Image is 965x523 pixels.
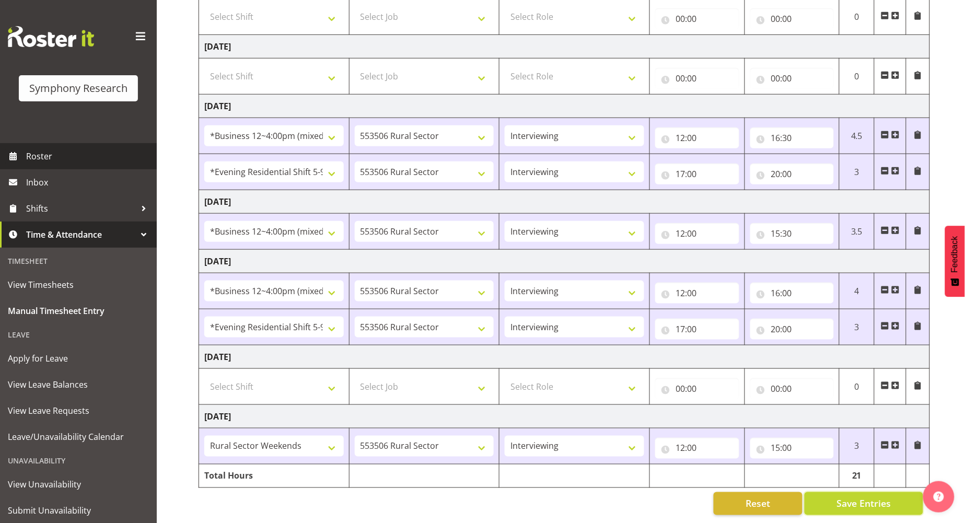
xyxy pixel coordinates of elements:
[3,298,154,324] a: Manual Timesheet Entry
[655,8,739,29] input: Click to select...
[655,127,739,148] input: Click to select...
[840,273,875,309] td: 4
[750,223,834,244] input: Click to select...
[840,309,875,345] td: 3
[750,283,834,304] input: Click to select...
[750,127,834,148] input: Click to select...
[805,492,923,515] button: Save Entries
[3,371,154,398] a: View Leave Balances
[26,201,136,216] span: Shifts
[199,250,930,273] td: [DATE]
[199,464,350,488] td: Total Hours
[840,214,875,250] td: 3.5
[8,403,149,419] span: View Leave Requests
[655,438,739,459] input: Click to select...
[3,471,154,497] a: View Unavailability
[8,429,149,445] span: Leave/Unavailability Calendar
[950,236,960,273] span: Feedback
[199,95,930,118] td: [DATE]
[655,68,739,89] input: Click to select...
[29,80,127,96] div: Symphony Research
[934,492,944,502] img: help-xxl-2.png
[199,190,930,214] td: [DATE]
[655,283,739,304] input: Click to select...
[840,428,875,464] td: 3
[655,319,739,340] input: Click to select...
[750,319,834,340] input: Click to select...
[3,272,154,298] a: View Timesheets
[26,175,152,190] span: Inbox
[8,503,149,518] span: Submit Unavailability
[26,227,136,242] span: Time & Attendance
[750,378,834,399] input: Click to select...
[750,68,834,89] input: Click to select...
[655,223,739,244] input: Click to select...
[750,438,834,459] input: Click to select...
[3,250,154,272] div: Timesheet
[840,154,875,190] td: 3
[945,226,965,297] button: Feedback - Show survey
[3,398,154,424] a: View Leave Requests
[199,405,930,428] td: [DATE]
[8,277,149,293] span: View Timesheets
[746,497,770,510] span: Reset
[840,118,875,154] td: 4.5
[655,164,739,184] input: Click to select...
[8,26,94,47] img: Rosterit website logo
[8,476,149,492] span: View Unavailability
[26,148,152,164] span: Roster
[3,345,154,371] a: Apply for Leave
[8,377,149,392] span: View Leave Balances
[3,424,154,450] a: Leave/Unavailability Calendar
[750,8,834,29] input: Click to select...
[750,164,834,184] input: Click to select...
[836,497,891,510] span: Save Entries
[199,35,930,59] td: [DATE]
[840,369,875,405] td: 0
[8,303,149,319] span: Manual Timesheet Entry
[714,492,803,515] button: Reset
[199,345,930,369] td: [DATE]
[655,378,739,399] input: Click to select...
[3,324,154,345] div: Leave
[840,59,875,95] td: 0
[840,464,875,488] td: 21
[3,450,154,471] div: Unavailability
[8,351,149,366] span: Apply for Leave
